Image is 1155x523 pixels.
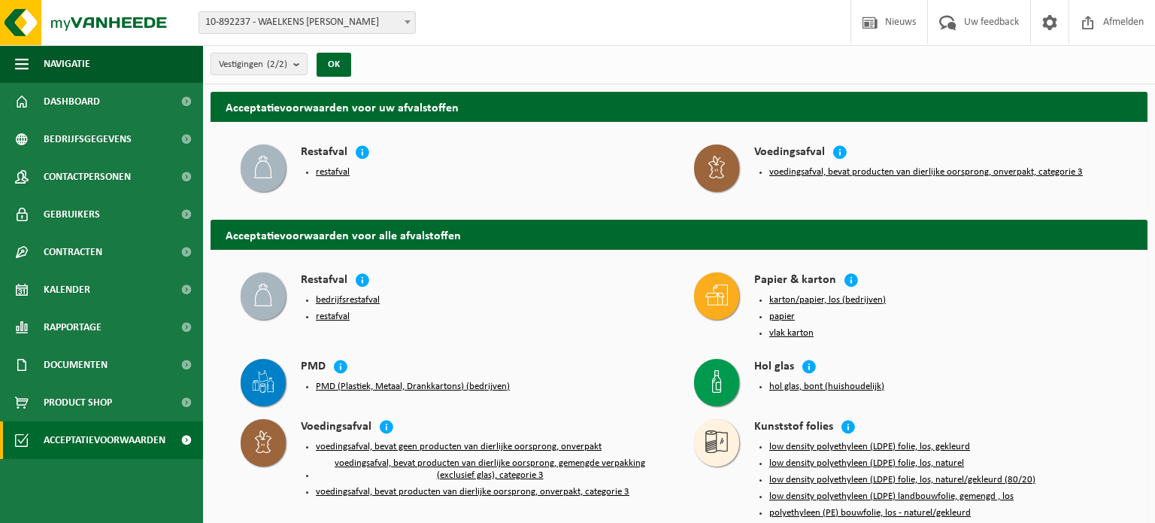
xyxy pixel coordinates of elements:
[769,294,886,306] button: karton/papier, los (bedrijven)
[769,166,1083,178] button: voedingsafval, bevat producten van dierlijke oorsprong, onverpakt, categorie 3
[44,384,112,421] span: Product Shop
[754,144,825,162] h4: Voedingsafval
[211,92,1147,121] h2: Acceptatievoorwaarden voor uw afvalstoffen
[44,45,90,83] span: Navigatie
[769,311,795,323] button: papier
[301,419,371,436] h4: Voedingsafval
[754,272,836,290] h4: Papier & karton
[219,53,287,76] span: Vestigingen
[44,196,100,233] span: Gebruikers
[769,381,884,393] button: hol glas, bont (huishoudelijk)
[769,491,1014,503] button: low density polyethyleen (LDPE) landbouwfolie, gemengd , los
[754,359,794,376] h4: Hol glas
[44,421,165,459] span: Acceptatievoorwaarden
[199,11,416,34] span: 10-892237 - WAELKENS ISABEL - ZWEVEGEM
[769,507,971,519] button: polyethyleen (PE) bouwfolie, los - naturel/gekleurd
[316,166,350,178] button: restafval
[316,441,602,453] button: voedingsafval, bevat geen producten van dierlijke oorsprong, onverpakt
[769,327,814,339] button: vlak karton
[316,458,664,482] button: voedingsafval, bevat producten van dierlijke oorsprong, gemengde verpakking (exclusief glas), cat...
[44,309,102,346] span: Rapportage
[211,220,1147,249] h2: Acceptatievoorwaarden voor alle afvalstoffen
[316,381,510,393] button: PMD (Plastiek, Metaal, Drankkartons) (bedrijven)
[199,12,415,33] span: 10-892237 - WAELKENS ISABEL - ZWEVEGEM
[769,458,964,470] button: low density polyethyleen (LDPE) folie, los, naturel
[769,441,970,453] button: low density polyethyleen (LDPE) folie, los, gekleurd
[769,474,1035,486] button: low density polyethyleen (LDPE) folie, los, naturel/gekleurd (80/20)
[301,144,347,162] h4: Restafval
[44,233,102,271] span: Contracten
[316,294,380,306] button: bedrijfsrestafval
[44,346,108,384] span: Documenten
[316,311,350,323] button: restafval
[317,53,351,77] button: OK
[316,486,629,498] button: voedingsafval, bevat producten van dierlijke oorsprong, onverpakt, categorie 3
[44,120,132,158] span: Bedrijfsgegevens
[267,59,287,69] count: (2/2)
[301,272,347,290] h4: Restafval
[754,419,833,436] h4: Kunststof folies
[44,271,90,309] span: Kalender
[44,158,131,196] span: Contactpersonen
[44,83,100,120] span: Dashboard
[211,53,308,75] button: Vestigingen(2/2)
[301,359,326,376] h4: PMD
